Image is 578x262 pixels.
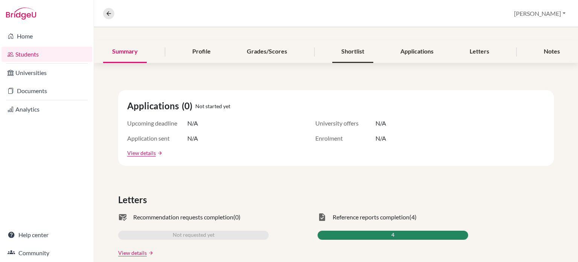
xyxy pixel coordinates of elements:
img: Bridge-U [6,8,36,20]
a: Home [2,29,92,44]
div: Grades/Scores [238,41,296,63]
button: [PERSON_NAME] [511,6,569,21]
div: Shortlist [332,41,373,63]
a: arrow_forward [147,250,154,256]
span: N/A [187,134,198,143]
div: Letters [461,41,498,63]
span: N/A [187,119,198,128]
div: Applications [391,41,443,63]
span: Applications [127,99,182,113]
span: Upcoming deadline [127,119,187,128]
span: task [318,213,327,222]
span: University offers [315,119,376,128]
a: Students [2,47,92,62]
span: Not started yet [195,102,230,110]
div: Notes [535,41,569,63]
span: Reference reports completion [333,213,409,222]
span: 4 [391,231,394,240]
a: Community [2,245,92,260]
span: mark_email_read [118,213,127,222]
span: Recommendation requests completion [133,213,233,222]
a: Help center [2,227,92,242]
a: View details [127,149,156,157]
span: Letters [118,193,150,207]
a: arrow_forward [156,150,163,156]
span: Not requested yet [173,231,214,240]
a: Universities [2,65,92,80]
div: Profile [183,41,220,63]
span: Application sent [127,134,187,143]
span: N/A [376,134,386,143]
span: (0) [233,213,240,222]
span: Enrolment [315,134,376,143]
a: Analytics [2,102,92,117]
span: (4) [409,213,417,222]
span: N/A [376,119,386,128]
a: Documents [2,83,92,98]
span: (0) [182,99,195,113]
a: View details [118,249,147,257]
div: Summary [103,41,147,63]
